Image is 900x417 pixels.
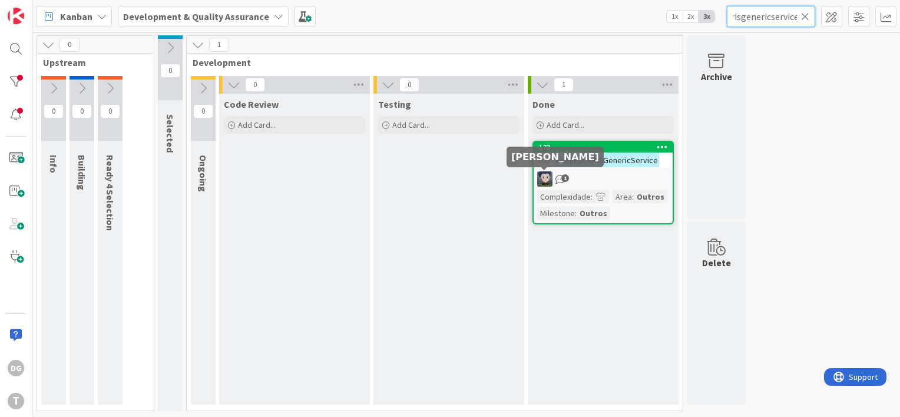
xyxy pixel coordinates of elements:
[25,2,54,16] span: Support
[164,114,176,153] span: Selected
[699,11,714,22] span: 3x
[547,120,584,130] span: Add Card...
[554,153,659,167] mark: wsEEEUCARISGenericService
[59,38,80,52] span: 0
[76,155,88,190] span: Building
[634,190,667,203] div: Outros
[100,104,120,118] span: 0
[8,8,24,24] img: Visit kanbanzone.com
[193,57,668,68] span: Development
[392,120,430,130] span: Add Card...
[224,98,279,110] span: Code Review
[534,142,673,168] div: 173766 -wsEEEUCARISGenericService
[683,11,699,22] span: 2x
[534,171,673,187] div: LS
[72,104,92,118] span: 0
[378,98,411,110] span: Testing
[632,190,634,203] span: :
[197,155,209,192] span: Ongoing
[554,78,574,92] span: 1
[8,360,24,376] div: DG
[532,141,674,224] a: 173766 -wsEEEUCARISGenericServiceLSComplexidade:Area:OutrosMilestone:Outros
[701,69,732,84] div: Archive
[537,171,552,187] img: LS
[575,207,577,220] span: :
[160,64,180,78] span: 0
[667,11,683,22] span: 1x
[537,207,575,220] div: Milestone
[537,190,591,203] div: Complexidade
[44,104,64,118] span: 0
[727,6,815,27] input: Quick Filter...
[209,38,229,52] span: 1
[561,174,569,182] span: 1
[8,393,24,409] div: T
[591,190,593,203] span: :
[399,78,419,92] span: 0
[532,98,555,110] span: Done
[238,120,276,130] span: Add Card...
[60,9,92,24] span: Kanban
[193,104,213,118] span: 0
[534,142,673,153] div: 173
[48,155,59,173] span: Info
[539,143,673,151] div: 173
[577,207,610,220] div: Outros
[123,11,269,22] b: Development & Quality Assurance
[613,190,632,203] div: Area
[511,151,599,163] h5: [PERSON_NAME]
[43,57,139,68] span: Upstream
[104,155,116,231] span: Ready 4 Selection
[245,78,265,92] span: 0
[702,256,731,270] div: Delete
